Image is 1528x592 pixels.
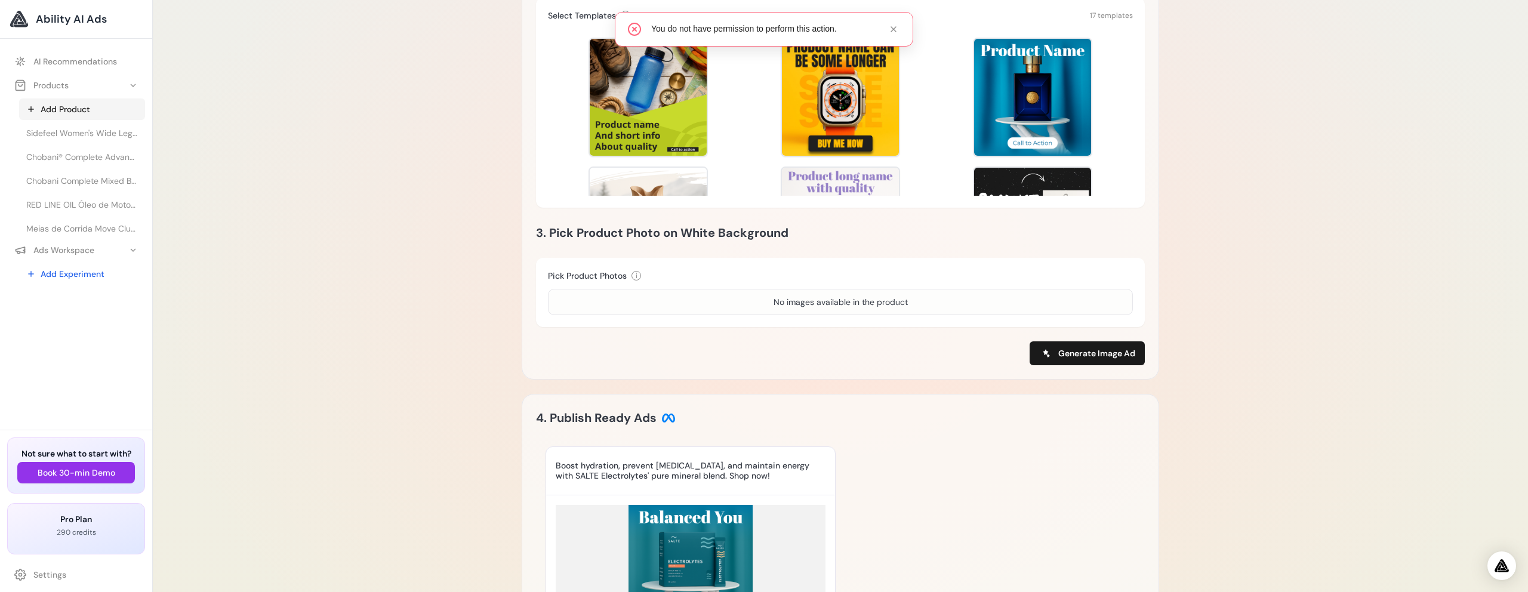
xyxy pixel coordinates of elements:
p: 290 credits [17,528,135,537]
h3: Pro Plan [17,513,135,525]
a: Ability AI Ads [10,10,143,29]
a: Sidefeel Women's Wide Leg Jeans High Waisted Strechy Raw Hem Zimbaplatinum Denim Pants at Amazon ... [19,122,145,144]
div: Products [14,79,69,91]
span: Sidefeel Women's Wide Leg Jeans High Waisted Strechy Raw Hem Zimbaplatinum Denim Pants at Amazon ... [26,127,138,139]
span: 17 templates [1090,11,1133,20]
a: Settings [7,564,145,585]
img: Meta [661,411,676,425]
span: Chobani® Complete Advanced Protein Greek Yogurt Drink - Sabor [26,151,138,163]
button: Products [7,75,145,96]
span: Generate Image Ad [1058,347,1135,359]
h3: Pick Product Photos [548,270,627,282]
a: RED LINE OIL Óleo de Motor 5W30 API SN+ PROFESSIONAL-SERIES - 0,946... [19,194,145,215]
a: Meias de Corrida Move Club da MP (1 un.) - Laranja | MYPROTEIN™ [19,218,145,239]
span: Chobani Complete Mixed Berry Vanilla Protein Greek Yogurt Drink - 10 [26,175,138,187]
h2: 3. Pick Product Photo on White Background [536,223,1145,242]
span: i [625,11,627,20]
div: No images available in the product [774,296,908,308]
button: Ads Workspace [7,239,145,261]
a: Chobani® Complete Advanced Protein Greek Yogurt Drink - Sabor [19,146,145,168]
div: Boost hydration, prevent [MEDICAL_DATA], and maintain energy with SALTE Electrolytes' pure minera... [556,461,814,482]
span: RED LINE OIL Óleo de Motor 5W30 API SN+ PROFESSIONAL-SERIES - 0,946... [26,199,138,211]
button: Book 30-min Demo [17,462,135,483]
button: Generate Image Ad [1030,341,1145,365]
a: Chobani Complete Mixed Berry Vanilla Protein Greek Yogurt Drink - 10 [19,170,145,192]
h3: Not sure what to start with? [17,448,135,460]
h3: Select Templates [548,10,616,21]
div: You do not have permission to perform this action. [651,23,877,35]
div: Ads Workspace [14,244,94,256]
h2: 4. Publish Ready Ads [536,408,676,427]
div: Open Intercom Messenger [1487,551,1516,580]
a: Add Product [19,98,145,120]
a: Add Experiment [19,263,145,285]
span: Meias de Corrida Move Club da MP (1 un.) - Laranja | MYPROTEIN™ [26,223,138,235]
span: Ability AI Ads [36,11,107,27]
a: AI Recommendations [7,51,145,72]
span: i [636,271,637,280]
